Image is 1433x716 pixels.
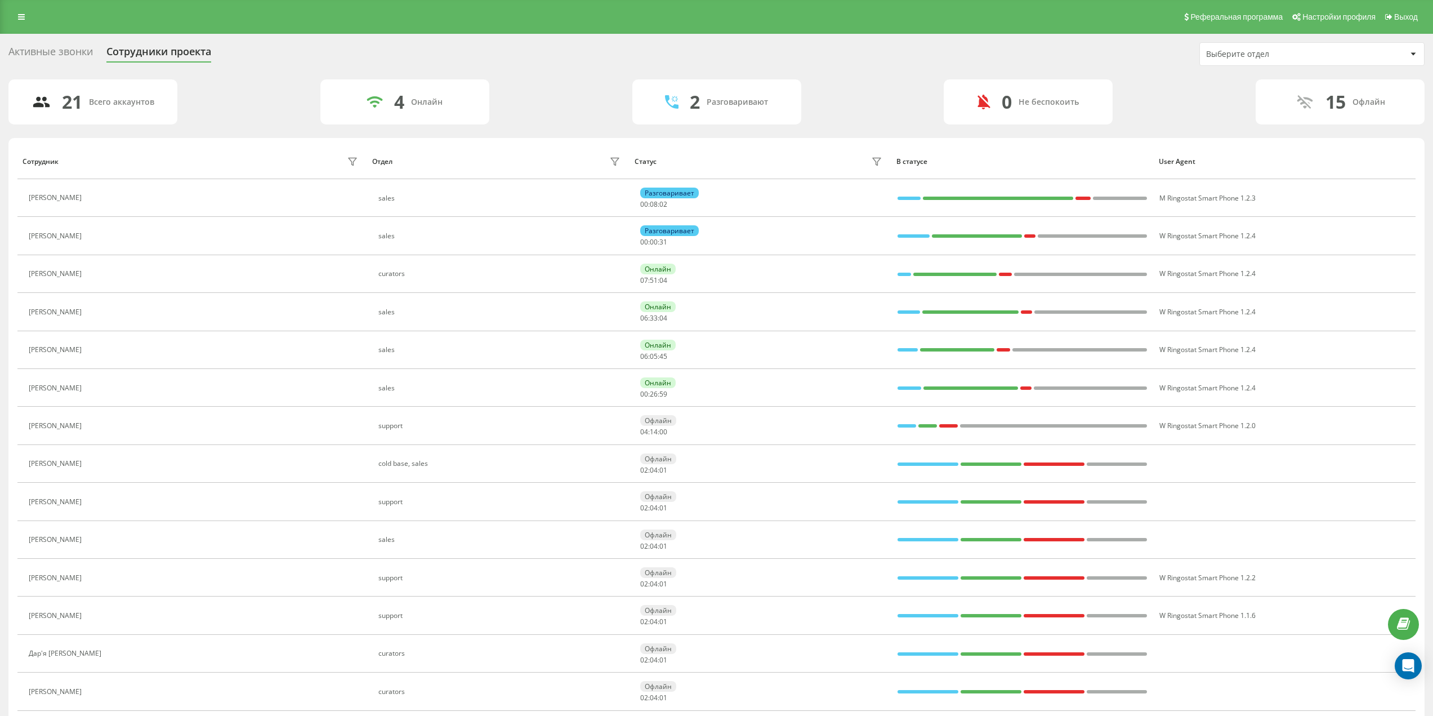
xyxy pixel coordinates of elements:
span: 01 [659,579,667,589]
div: 15 [1325,91,1346,113]
div: Онлайн [640,340,676,350]
div: Статус [635,158,657,166]
span: W Ringostat Smart Phone 1.1.6 [1159,611,1256,620]
span: 04 [650,503,658,513]
div: sales [378,232,623,240]
span: 01 [659,617,667,626]
div: Разговаривает [640,225,699,236]
div: Дар'я [PERSON_NAME] [29,650,104,657]
div: : : [640,542,667,550]
div: : : [640,694,667,702]
span: 01 [659,503,667,513]
div: Онлайн [411,97,443,107]
div: 0 [1002,91,1012,113]
span: 04 [650,541,658,551]
div: : : [640,618,667,626]
div: support [378,498,623,506]
div: : : [640,353,667,361]
div: 4 [394,91,404,113]
span: 59 [659,389,667,399]
span: W Ringostat Smart Phone 1.2.2 [1159,573,1256,582]
div: Не беспокоить [1019,97,1079,107]
div: [PERSON_NAME] [29,232,84,240]
div: Выберите отдел [1206,50,1341,59]
div: Всего аккаунтов [89,97,154,107]
span: 04 [659,275,667,285]
div: support [378,574,623,582]
span: 02 [640,579,648,589]
div: [PERSON_NAME] [29,688,84,696]
span: 51 [650,275,658,285]
div: Офлайн [1352,97,1385,107]
div: Разговаривает [640,188,699,198]
span: 04 [650,465,658,475]
span: 02 [640,503,648,513]
span: 02 [659,199,667,209]
div: Open Intercom Messenger [1395,652,1422,679]
span: 45 [659,352,667,361]
div: 2 [690,91,700,113]
div: [PERSON_NAME] [29,308,84,316]
span: W Ringostat Smart Phone 1.2.4 [1159,345,1256,354]
div: Офлайн [640,567,676,578]
span: Выход [1394,12,1418,21]
div: 21 [62,91,82,113]
span: 04 [650,579,658,589]
span: 06 [640,352,648,361]
div: Офлайн [640,643,676,654]
div: [PERSON_NAME] [29,346,84,354]
div: Онлайн [640,301,676,312]
span: 01 [659,655,667,665]
div: : : [640,466,667,474]
span: Настройки профиля [1302,12,1376,21]
span: 14 [650,427,658,437]
span: M Ringostat Smart Phone 1.2.3 [1159,193,1256,203]
span: 00 [640,199,648,209]
div: sales [378,308,623,316]
span: W Ringostat Smart Phone 1.2.0 [1159,421,1256,430]
span: 01 [659,541,667,551]
span: Реферальная программа [1190,12,1283,21]
span: W Ringostat Smart Phone 1.2.4 [1159,269,1256,278]
span: 07 [640,275,648,285]
div: : : [640,428,667,436]
span: 04 [640,427,648,437]
div: [PERSON_NAME] [29,384,84,392]
div: sales [378,346,623,354]
span: 31 [659,237,667,247]
div: [PERSON_NAME] [29,536,84,544]
span: W Ringostat Smart Phone 1.2.4 [1159,231,1256,241]
div: Сотрудник [23,158,59,166]
div: : : [640,390,667,398]
div: Офлайн [640,530,676,540]
span: 02 [640,465,648,475]
div: Активные звонки [8,46,93,63]
div: : : [640,656,667,664]
span: 00 [640,389,648,399]
div: : : [640,504,667,512]
div: curators [378,650,623,657]
div: Офлайн [640,453,676,464]
div: [PERSON_NAME] [29,270,84,278]
span: 00 [640,237,648,247]
div: User Agent [1159,158,1410,166]
span: 33 [650,313,658,323]
div: [PERSON_NAME] [29,574,84,582]
div: Разговаривают [707,97,768,107]
div: : : [640,201,667,208]
div: curators [378,688,623,696]
span: 02 [640,617,648,626]
div: cold base, sales [378,460,623,468]
div: [PERSON_NAME] [29,612,84,620]
div: : : [640,314,667,322]
div: sales [378,536,623,544]
div: support [378,612,623,620]
span: 01 [659,693,667,702]
div: Офлайн [640,681,676,692]
div: Отдел [372,158,392,166]
div: Офлайн [640,415,676,426]
div: curators [378,270,623,278]
span: 04 [650,617,658,626]
div: Сотрудники проекта [106,46,211,63]
span: 04 [659,313,667,323]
